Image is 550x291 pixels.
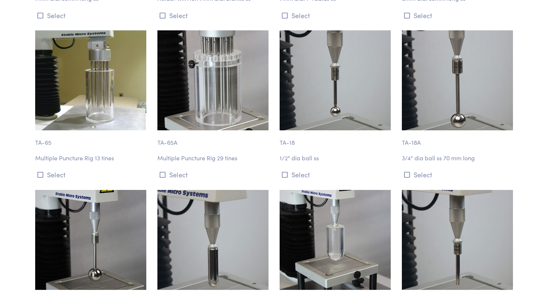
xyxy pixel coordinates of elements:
button: Select [35,168,149,181]
button: Select [280,9,393,21]
img: rounded_ta-18b_1-inch-ball.jpg [35,190,146,290]
img: puncture_ta-65_multiple_puncture-rig.jpg [35,30,146,130]
button: Select [157,168,271,181]
button: Select [402,168,515,181]
p: TA-65A [157,130,271,147]
p: TA-18 [280,130,393,147]
img: ta-65a_multiple-puncture-rig_2.jpg [157,30,269,130]
img: rounded_ta-33_1-half-inch-ball.jpg [280,190,391,290]
p: Multiple Puncture Rig 13 tines [35,153,149,163]
button: Select [35,9,149,21]
img: rounded_ta-18a_three-quarter-inch-ball_2.jpg [402,30,513,130]
p: TA-18A [402,130,515,147]
button: Select [157,9,271,21]
button: Select [280,168,393,181]
img: rounded_ta-23_half-inch-ball_2.jpg [157,190,269,290]
p: 1/2" dia ball ss [280,153,393,163]
p: Multiple Puncture Rig 29 tines [157,153,271,163]
img: rounded_ta-18_half-inch-ball_2.jpg [280,30,391,130]
p: TA-65 [35,130,149,147]
p: 3/4" dia ball ss 70 mm long [402,153,515,163]
img: puncture_ta-55r_5mm_2.jpg [402,190,513,290]
button: Select [402,9,515,21]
